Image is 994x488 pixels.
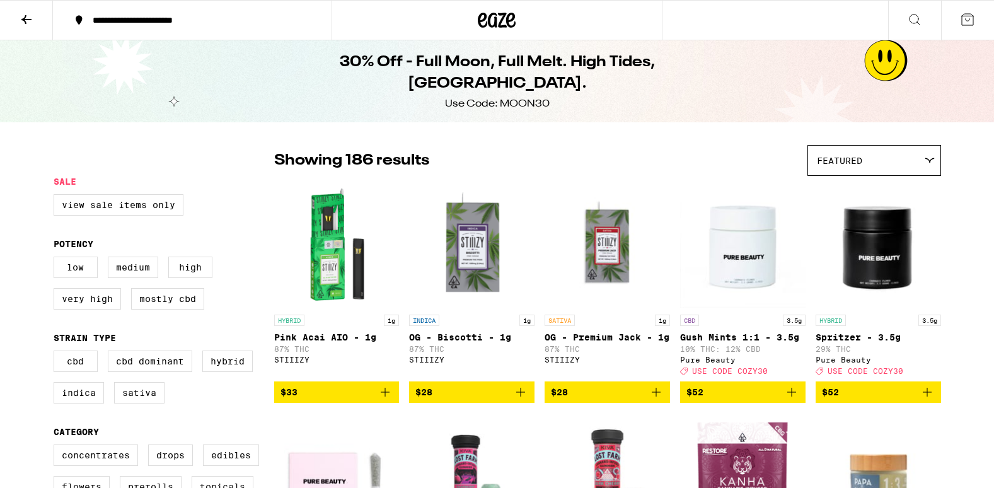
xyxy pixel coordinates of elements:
div: STIIIZY [274,356,400,364]
button: Add to bag [680,381,806,403]
span: USE CODE COZY30 [828,367,903,375]
label: Very High [54,288,121,310]
img: STIIIZY - OG - Premium Jack - 1g [545,182,670,308]
label: Indica [54,382,104,404]
a: Open page for Spritzer - 3.5g from Pure Beauty [816,182,941,381]
div: STIIIZY [409,356,535,364]
p: INDICA [409,315,439,326]
a: Open page for Gush Mints 1:1 - 3.5g from Pure Beauty [680,182,806,381]
label: Drops [148,444,193,466]
label: Hybrid [202,351,253,372]
h1: 30% Off - Full Moon, Full Melt. High Tides, [GEOGRAPHIC_DATA]. [268,52,727,95]
div: Pure Beauty [816,356,941,364]
div: Pure Beauty [680,356,806,364]
button: Add to bag [274,381,400,403]
p: HYBRID [816,315,846,326]
a: Open page for OG - Biscotti - 1g from STIIIZY [409,182,535,381]
p: 10% THC: 12% CBD [680,345,806,353]
div: Use Code: MOON30 [445,97,550,111]
label: High [168,257,212,278]
a: Open page for OG - Premium Jack - 1g from STIIIZY [545,182,670,381]
span: USE CODE COZY30 [692,367,768,375]
label: View Sale Items Only [54,194,183,216]
p: 87% THC [409,345,535,353]
img: STIIIZY - Pink Acai AIO - 1g [274,182,400,308]
span: $28 [415,387,432,397]
label: Medium [108,257,158,278]
legend: Sale [54,177,76,187]
p: Showing 186 results [274,150,429,171]
p: OG - Biscotti - 1g [409,332,535,342]
p: 3.5g [918,315,941,326]
p: Gush Mints 1:1 - 3.5g [680,332,806,342]
label: CBD [54,351,98,372]
label: Edibles [203,444,259,466]
label: Mostly CBD [131,288,204,310]
p: HYBRID [274,315,304,326]
button: Add to bag [545,381,670,403]
p: SATIVA [545,315,575,326]
p: 1g [655,315,670,326]
p: Spritzer - 3.5g [816,332,941,342]
p: 1g [519,315,535,326]
p: 87% THC [274,345,400,353]
label: Low [54,257,98,278]
p: 87% THC [545,345,670,353]
legend: Potency [54,239,93,249]
span: $52 [822,387,839,397]
img: Pure Beauty - Gush Mints 1:1 - 3.5g [680,182,806,308]
button: Add to bag [409,381,535,403]
label: CBD Dominant [108,351,192,372]
span: $33 [280,387,298,397]
img: Pure Beauty - Spritzer - 3.5g [816,182,941,308]
p: 29% THC [816,345,941,353]
p: 3.5g [783,315,806,326]
p: OG - Premium Jack - 1g [545,332,670,342]
legend: Strain Type [54,333,116,343]
span: $52 [686,387,703,397]
span: Featured [817,156,862,166]
p: CBD [680,315,699,326]
legend: Category [54,427,99,437]
a: Open page for Pink Acai AIO - 1g from STIIIZY [274,182,400,381]
div: STIIIZY [545,356,670,364]
img: STIIIZY - OG - Biscotti - 1g [409,182,535,308]
p: Pink Acai AIO - 1g [274,332,400,342]
p: 1g [384,315,399,326]
label: Concentrates [54,444,138,466]
button: Add to bag [816,381,941,403]
span: $28 [551,387,568,397]
label: Sativa [114,382,165,404]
